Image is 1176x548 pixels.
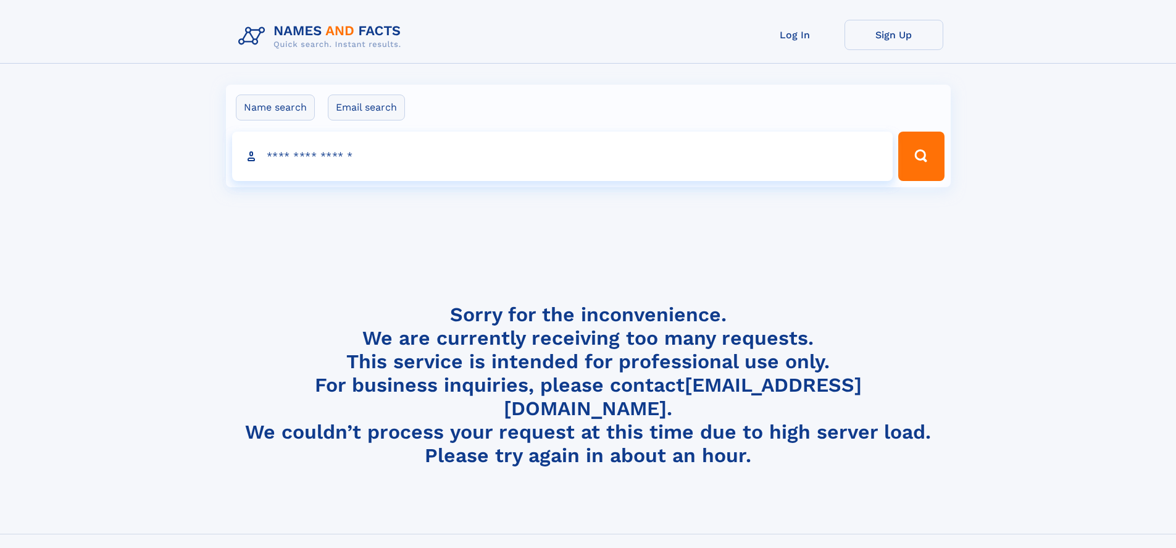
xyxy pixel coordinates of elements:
[504,373,862,420] a: [EMAIL_ADDRESS][DOMAIN_NAME]
[232,132,893,181] input: search input
[746,20,844,50] a: Log In
[844,20,943,50] a: Sign Up
[233,20,411,53] img: Logo Names and Facts
[236,95,315,120] label: Name search
[233,303,943,468] h4: Sorry for the inconvenience. We are currently receiving too many requests. This service is intend...
[898,132,944,181] button: Search Button
[328,95,405,120] label: Email search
